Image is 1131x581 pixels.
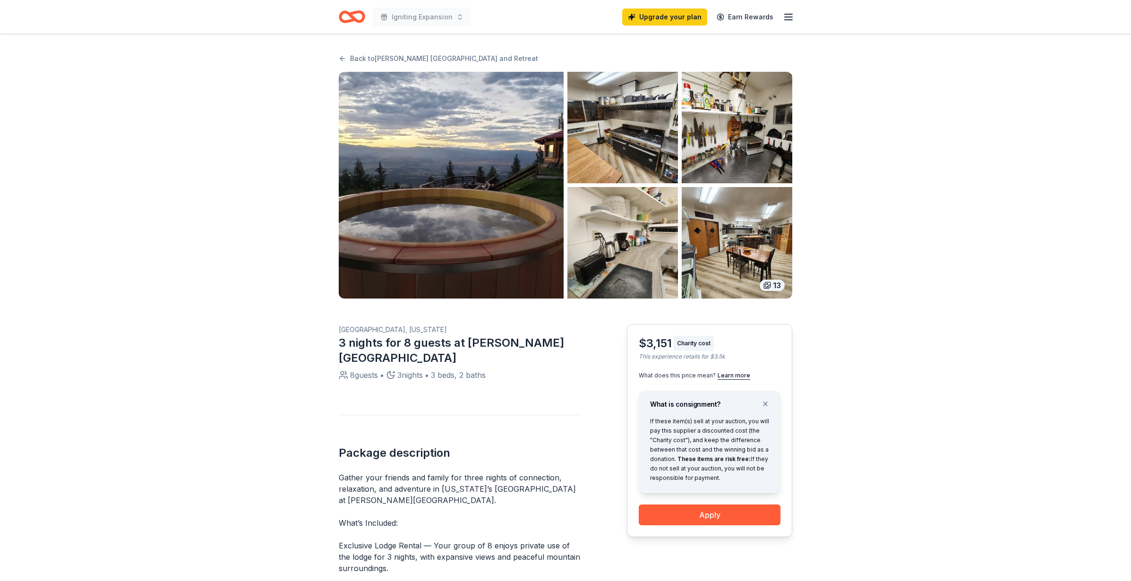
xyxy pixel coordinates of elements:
a: Home [339,6,365,28]
a: Back to[PERSON_NAME] [GEOGRAPHIC_DATA] and Retreat [339,53,538,64]
p: Exclusive Lodge Rental — Your group of 8 enjoys private use of the lodge for 3 nights, with expan... [339,540,582,574]
a: Earn Rewards [711,9,779,26]
div: 3 nights [397,369,423,381]
span: What is consignment? [650,400,720,408]
div: 3 beds, 2 baths [431,369,486,381]
div: 13 [760,280,785,291]
a: Upgrade your plan [622,9,707,26]
img: Listing photo [339,72,564,299]
div: $3,151 [639,336,672,351]
button: Apply [639,504,780,525]
div: [GEOGRAPHIC_DATA], [US_STATE] [339,324,582,335]
img: Listing photo [682,187,792,299]
button: Igniting Expansion [373,8,471,26]
p: Gather your friends and family for three nights of connection, relaxation, and adventure in [US_S... [339,472,582,506]
button: Listing photoListing photoListing photoListing photoListing photo13 [339,72,792,299]
div: 8 guests [350,369,378,381]
div: 3 nights for 8 guests at [PERSON_NAME][GEOGRAPHIC_DATA] [339,335,582,366]
span: These items are risk free: [677,455,751,462]
img: Listing photo [567,72,678,183]
button: Learn more [718,372,750,379]
span: If these item(s) sell at your auction, you will pay this supplier a discounted cost (the "Charity... [650,418,769,481]
h2: Package description [339,445,582,461]
div: • [380,369,384,381]
div: What does this price mean? [639,372,780,379]
div: This experience retails for $3.5k [639,353,780,360]
span: Igniting Expansion [392,11,453,23]
p: What’s Included: [339,517,582,529]
div: Charity cost [674,336,714,351]
img: Listing photo [567,187,678,299]
div: • [425,369,429,381]
img: Listing photo [682,72,792,183]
